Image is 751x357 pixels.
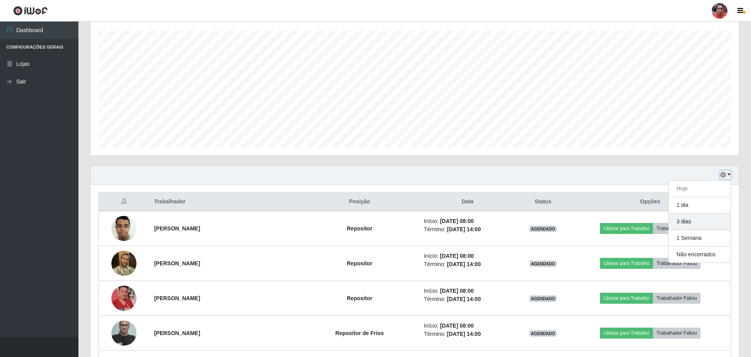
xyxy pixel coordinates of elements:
[653,223,700,234] button: Trabalhador Faltou
[424,252,511,260] li: Início:
[154,260,200,266] strong: [PERSON_NAME]
[600,328,653,339] button: Liberar para Trabalho
[600,258,653,269] button: Liberar para Trabalho
[529,330,557,337] span: AGENDADO
[154,330,200,336] strong: [PERSON_NAME]
[600,293,653,304] button: Liberar para Trabalho
[424,225,511,234] li: Término:
[447,261,481,267] time: [DATE] 14:00
[111,316,136,350] img: 1655148070426.jpeg
[149,193,300,211] th: Trabalhador
[111,251,136,276] img: 1695042279067.jpeg
[669,197,731,214] button: 1 dia
[111,212,136,245] img: 1602822418188.jpeg
[440,323,474,329] time: [DATE] 08:00
[669,230,731,246] button: 1 Semana
[154,295,200,301] strong: [PERSON_NAME]
[669,214,731,230] button: 3 dias
[424,287,511,295] li: Início:
[111,276,136,321] img: 1741878920639.jpeg
[653,293,700,304] button: Trabalhador Faltou
[440,288,474,294] time: [DATE] 08:00
[516,193,570,211] th: Status
[424,260,511,268] li: Término:
[347,225,372,232] strong: Repositor
[424,217,511,225] li: Início:
[600,223,653,234] button: Liberar para Trabalho
[529,295,557,302] span: AGENDADO
[335,330,384,336] strong: Repositor de Frios
[447,226,481,232] time: [DATE] 14:00
[347,260,372,266] strong: Repositor
[154,225,200,232] strong: [PERSON_NAME]
[529,261,557,267] span: AGENDADO
[653,328,700,339] button: Trabalhador Faltou
[347,295,372,301] strong: Repositor
[570,193,731,211] th: Opções
[440,218,474,224] time: [DATE] 08:00
[653,258,700,269] button: Trabalhador Faltou
[419,193,516,211] th: Data
[669,246,731,263] button: Não encerrados
[424,330,511,338] li: Término:
[447,296,481,302] time: [DATE] 14:00
[300,193,419,211] th: Posição
[669,181,731,197] button: Hoje
[529,226,557,232] span: AGENDADO
[440,253,474,259] time: [DATE] 08:00
[424,295,511,303] li: Término:
[447,331,481,337] time: [DATE] 14:00
[424,322,511,330] li: Início:
[13,6,48,16] img: CoreUI Logo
